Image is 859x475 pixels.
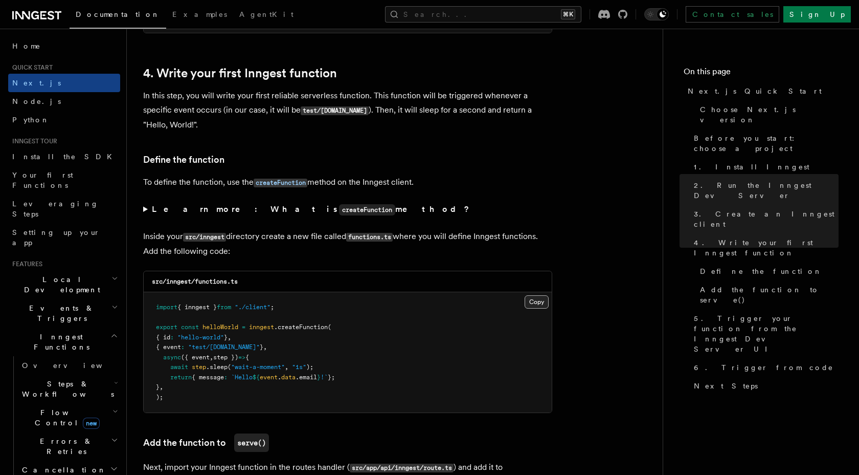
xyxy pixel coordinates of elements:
[228,363,231,371] span: (
[143,66,337,80] a: 4. Write your first Inngest function
[385,6,581,23] button: Search...⌘K
[8,303,111,323] span: Events & Triggers
[263,343,267,351] span: ,
[249,323,274,331] span: inngest
[170,334,174,341] span: :
[8,270,120,299] button: Local Development
[12,171,73,189] span: Your first Functions
[18,432,120,461] button: Errors & Retries
[143,89,552,132] p: In this step, you will write your first reliable serverless function. This function will be trigg...
[172,10,227,18] span: Examples
[217,304,231,311] span: from
[163,354,181,361] span: async
[253,374,260,381] span: ${
[694,237,839,258] span: 4. Write your first Inngest function
[270,304,274,311] span: ;
[328,323,331,331] span: (
[783,6,851,23] a: Sign Up
[18,375,120,403] button: Steps & Workflows
[690,129,839,158] a: Before you start: choose a project
[700,104,839,125] span: Choose Next.js version
[76,10,160,18] span: Documentation
[183,233,226,242] code: src/inngest
[696,262,839,280] a: Define the function
[281,374,296,381] span: data
[525,295,549,309] button: Copy
[22,361,127,370] span: Overview
[690,309,839,358] a: 5. Trigger your function from the Inngest Dev Server UI
[143,229,552,258] p: Inside your directory create a new file called where you will define Inngest functions. Add the f...
[18,356,120,375] a: Overview
[690,176,839,205] a: 2. Run the Inngest Dev Server
[561,9,575,19] kbd: ⌘K
[156,394,163,401] span: );
[8,37,120,55] a: Home
[245,354,249,361] span: {
[192,363,206,371] span: step
[8,195,120,223] a: Leveraging Steps
[688,86,822,96] span: Next.js Quick Start
[694,162,809,172] span: 1. Install Inngest
[644,8,669,20] button: Toggle dark mode
[228,334,231,341] span: ,
[278,374,281,381] span: .
[238,354,245,361] span: =>
[234,434,269,452] code: serve()
[181,323,199,331] span: const
[12,153,118,161] span: Install the SDK
[177,334,224,341] span: "hello-world"
[8,328,120,356] button: Inngest Functions
[170,374,192,381] span: return
[206,363,228,371] span: .sleep
[12,97,61,105] span: Node.js
[254,179,307,187] code: createFunction
[143,202,552,217] summary: Learn more: What iscreateFunctionmethod?
[8,92,120,111] a: Node.js
[233,3,300,28] a: AgentKit
[690,158,839,176] a: 1. Install Inngest
[690,233,839,262] a: 4. Write your first Inngest function
[18,465,106,475] span: Cancellation
[254,177,307,187] a: createFunction
[202,323,238,331] span: helloWorld
[8,74,120,92] a: Next.js
[12,200,99,218] span: Leveraging Steps
[700,266,822,276] span: Define the function
[690,377,839,395] a: Next Steps
[12,116,50,124] span: Python
[235,304,270,311] span: "./client"
[684,66,839,82] h4: On this page
[18,403,120,432] button: Flow Controlnew
[83,418,100,429] span: new
[224,374,228,381] span: :
[160,383,163,391] span: ,
[18,379,114,399] span: Steps & Workflows
[170,363,188,371] span: await
[152,204,471,214] strong: Learn more: What is method?
[239,10,293,18] span: AgentKit
[696,100,839,129] a: Choose Next.js version
[70,3,166,29] a: Documentation
[686,6,779,23] a: Contact sales
[192,374,224,381] span: { message
[690,205,839,233] a: 3. Create an Inngest client
[143,153,224,167] a: Define the function
[213,354,238,361] span: step })
[181,354,210,361] span: ({ event
[156,383,160,391] span: }
[8,260,42,268] span: Features
[156,334,170,341] span: { id
[285,363,288,371] span: ,
[177,304,217,311] span: { inngest }
[8,147,120,166] a: Install the SDK
[8,332,110,352] span: Inngest Functions
[152,278,238,285] code: src/inngest/functions.ts
[8,137,57,145] span: Inngest tour
[143,434,269,452] a: Add the function toserve()
[18,436,111,457] span: Errors & Retries
[694,209,839,229] span: 3. Create an Inngest client
[181,343,185,351] span: :
[18,407,112,428] span: Flow Control
[694,180,839,201] span: 2. Run the Inngest Dev Server
[8,111,120,129] a: Python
